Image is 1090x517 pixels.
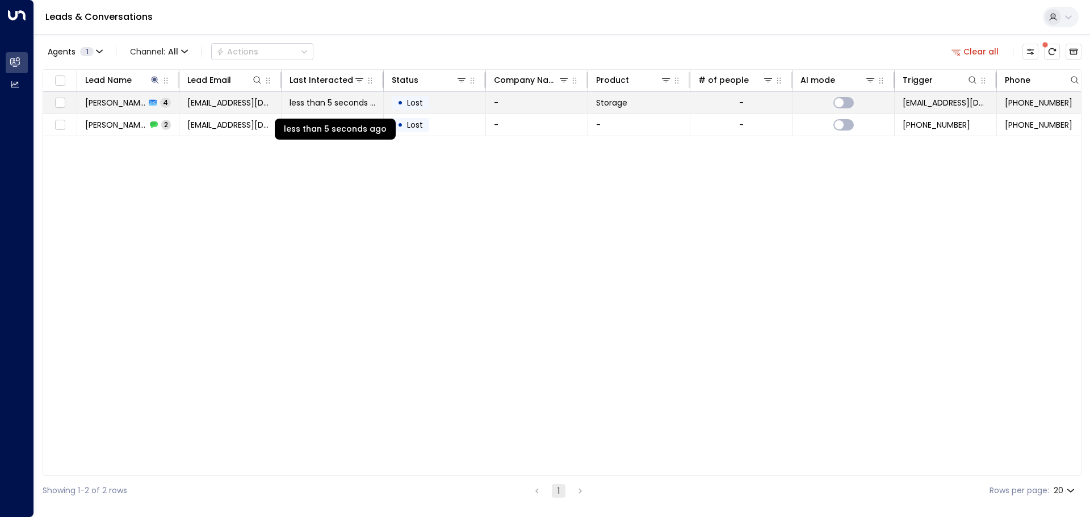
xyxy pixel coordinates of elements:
td: - [486,92,588,114]
div: Status [392,73,467,87]
td: - [486,114,588,136]
span: There are new threads available. Refresh the grid to view the latest updates. [1044,44,1060,60]
span: Andrea Buchanan [85,97,145,108]
span: 2 [161,120,171,129]
span: Toggle select all [53,74,67,88]
div: Actions [216,47,258,57]
div: Status [392,73,418,87]
div: Trigger [903,73,933,87]
button: Customize [1022,44,1038,60]
div: Phone [1005,73,1080,87]
div: Lead Name [85,73,161,87]
div: Phone [1005,73,1030,87]
button: page 1 [552,484,565,498]
div: less than 5 seconds ago [275,119,396,140]
div: - [739,97,744,108]
span: leads@space-station.co.uk [903,97,988,108]
div: AI mode [800,73,876,87]
div: AI mode [800,73,835,87]
span: Andrea Buchanan [85,119,146,131]
div: # of people [698,73,749,87]
span: +447545891944 [903,119,970,131]
nav: pagination navigation [530,484,588,498]
div: Last Interacted [290,73,365,87]
span: Agents [48,48,76,56]
div: Product [596,73,629,87]
div: • [397,115,403,134]
div: Button group with a nested menu [211,43,313,60]
div: Lead Email [187,73,263,87]
div: - [739,119,744,131]
div: Lead Name [85,73,132,87]
span: Lost [407,119,423,131]
div: Showing 1-2 of 2 rows [43,485,127,497]
span: andreabuchanan5@icloud.com [187,119,273,131]
a: Leads & Conversations [45,10,153,23]
div: # of people [698,73,774,87]
button: Channel:All [125,44,192,60]
span: +447545891944 [1005,97,1072,108]
span: andreabuchanan5@icloud.com [187,97,273,108]
div: Last Interacted [290,73,353,87]
div: Company Name [494,73,558,87]
span: Toggle select row [53,118,67,132]
div: Lead Email [187,73,231,87]
button: Actions [211,43,313,60]
button: Clear all [947,44,1004,60]
div: 20 [1054,482,1077,499]
span: 4 [160,98,171,107]
span: All [168,47,178,56]
label: Rows per page: [990,485,1049,497]
div: Company Name [494,73,569,87]
div: • [397,93,403,112]
button: Agents1 [43,44,107,60]
span: 1 [80,47,94,56]
span: less than 5 seconds ago [290,97,375,108]
span: +447545891944 [1005,119,1072,131]
span: Storage [596,97,627,108]
td: - [588,114,690,136]
div: Trigger [903,73,978,87]
span: Lost [407,97,423,108]
button: Archived Leads [1066,44,1081,60]
span: Channel: [125,44,192,60]
span: Toggle select row [53,96,67,110]
div: Product [596,73,672,87]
